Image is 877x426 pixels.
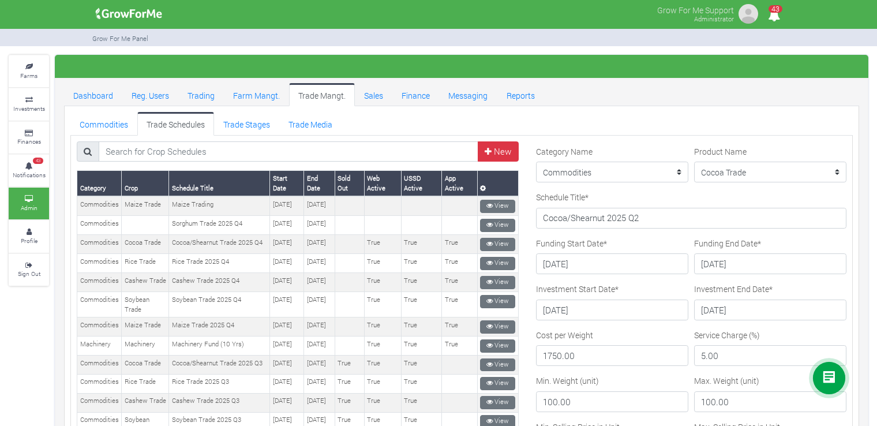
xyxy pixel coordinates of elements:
td: [DATE] [304,216,335,235]
a: Admin [9,188,49,219]
td: [DATE] [270,393,304,412]
td: True [401,337,441,356]
small: Admin [21,204,38,212]
i: Notifications [763,2,785,28]
td: Commodities [77,292,122,317]
small: Finances [17,137,41,145]
td: [DATE] [304,317,335,337]
td: [DATE] [270,374,304,393]
p: Grow For Me Support [657,2,734,16]
td: Cocoa/Shearnut Trade 2025 Q4 [169,235,270,254]
td: True [364,273,401,292]
td: True [401,235,441,254]
input: Search for Crop Schedules [99,141,479,162]
td: Commodities [77,196,122,215]
td: Rice Trade [122,254,169,273]
a: View [480,396,515,409]
td: [DATE] [270,273,304,292]
a: Farms [9,55,49,87]
th: Web Active [364,171,401,196]
td: [DATE] [304,337,335,356]
th: Sold Out [335,171,364,196]
td: Cocoa/Shearnut Trade 2025 Q3 [169,356,270,375]
label: Max. Weight (unit) [694,375,759,387]
td: True [364,356,401,375]
td: [DATE] [270,337,304,356]
td: [DATE] [270,254,304,273]
small: Farms [20,72,38,80]
span: 43 [769,5,782,13]
td: [DATE] [304,356,335,375]
td: Commodities [77,254,122,273]
td: [DATE] [304,393,335,412]
a: Messaging [439,83,497,106]
a: Trade Media [279,112,342,135]
th: USSD Active [401,171,441,196]
small: Grow For Me Panel [92,34,148,43]
label: Funding End Date [694,237,761,249]
td: [DATE] [304,254,335,273]
label: Category Name [536,145,593,158]
td: Commodities [77,356,122,375]
td: Machinery Fund (10 Yrs) [169,337,270,356]
a: Farm Mangt. [224,83,289,106]
a: Sign Out [9,254,49,286]
th: Start Date [270,171,304,196]
td: Maize Trade [122,317,169,337]
a: Investments [9,88,49,120]
td: True [364,393,401,412]
td: True [401,292,441,317]
td: [DATE] [270,235,304,254]
small: Administrator [694,14,734,23]
label: Schedule Title [536,191,589,203]
td: [DATE] [270,317,304,337]
td: [DATE] [270,216,304,235]
td: Commodities [77,393,122,412]
a: Trade Stages [214,112,279,135]
th: App Active [442,171,478,196]
td: Rice Trade 2025 Q4 [169,254,270,273]
a: New [478,141,519,162]
a: 43 Notifications [9,155,49,186]
td: True [401,393,441,412]
small: Investments [13,104,45,113]
td: [DATE] [304,196,335,215]
label: Funding Start Date [536,237,607,249]
a: Trade Schedules [137,112,214,135]
a: View [480,295,515,308]
td: Cashew Trade 2025 Q3 [169,393,270,412]
td: Commodities [77,273,122,292]
img: growforme image [92,2,166,25]
td: True [442,235,478,254]
label: Product Name [694,145,747,158]
th: Crop [122,171,169,196]
a: Reports [497,83,544,106]
a: Trading [178,83,224,106]
td: [DATE] [270,356,304,375]
td: Commodities [77,317,122,337]
td: True [442,337,478,356]
td: True [364,374,401,393]
td: True [442,317,478,337]
td: [DATE] [304,374,335,393]
td: True [364,254,401,273]
a: View [480,219,515,232]
td: Cashew Trade [122,393,169,412]
a: View [480,238,515,251]
td: True [335,393,364,412]
a: View [480,276,515,289]
small: Notifications [13,171,46,179]
a: Finance [392,83,439,106]
td: [DATE] [304,235,335,254]
td: True [364,292,401,317]
td: True [401,317,441,337]
td: Rice Trade [122,374,169,393]
td: Commodities [77,374,122,393]
label: Service Charge (%) [694,329,760,341]
img: growforme image [737,2,760,25]
td: True [442,292,478,317]
td: True [364,235,401,254]
td: Maize Trading [169,196,270,215]
td: Sorghum Trade 2025 Q4 [169,216,270,235]
td: True [364,337,401,356]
